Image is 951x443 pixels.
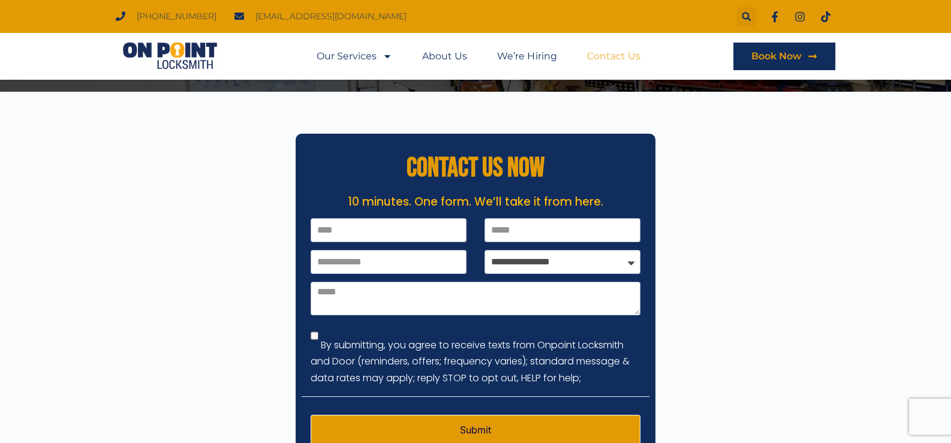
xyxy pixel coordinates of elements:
[317,43,392,70] a: Our Services
[497,43,556,70] a: We’re Hiring
[134,8,216,25] span: [PHONE_NUMBER]
[302,194,649,211] p: 10 minutes. One form. We’ll take it from here.
[460,425,491,435] span: Submit
[252,8,407,25] span: [EMAIL_ADDRESS][DOMAIN_NAME]
[317,43,640,70] nav: Menu
[586,43,640,70] a: Contact Us
[751,52,802,61] span: Book Now
[422,43,467,70] a: About Us
[737,7,756,26] div: Search
[311,338,630,384] label: By submitting, you agree to receive texts from Onpoint Locksmith and Door (reminders, offers; fre...
[302,155,649,182] h2: CONTACT US NOW
[733,43,835,70] a: Book Now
